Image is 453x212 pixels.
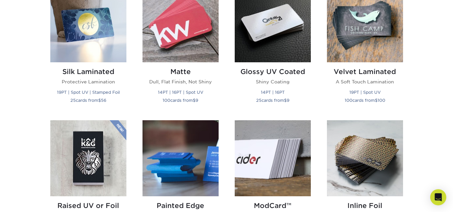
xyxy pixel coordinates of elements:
[143,78,219,85] p: Dull, Flat Finish, Not Shiny
[327,202,403,210] h2: Inline Foil
[327,68,403,76] h2: Velvet Laminated
[256,98,262,103] span: 25
[50,120,126,196] img: Raised UV or Foil Business Cards
[378,98,385,103] span: 100
[327,78,403,85] p: A Soft Touch Lamination
[349,90,381,95] small: 19PT | Spot UV
[327,120,403,196] img: Inline Foil Business Cards
[345,98,352,103] span: 100
[143,120,219,196] img: Painted Edge Business Cards
[70,98,76,103] span: 25
[50,68,126,76] h2: Silk Laminated
[110,120,126,140] img: New Product
[235,68,311,76] h2: Glossy UV Coated
[70,98,106,103] small: cards from
[193,98,195,103] span: $
[235,202,311,210] h2: ModCard™
[430,189,446,205] div: Open Intercom Messenger
[57,90,120,95] small: 19PT | Spot UV | Stamped Foil
[98,98,101,103] span: $
[50,202,126,210] h2: Raised UV or Foil
[287,98,289,103] span: 9
[256,98,289,103] small: cards from
[50,78,126,85] p: Protective Lamination
[143,68,219,76] h2: Matte
[235,78,311,85] p: Shiny Coating
[163,98,170,103] span: 100
[163,98,198,103] small: cards from
[261,90,285,95] small: 14PT | 16PT
[345,98,385,103] small: cards from
[143,202,219,210] h2: Painted Edge
[375,98,378,103] span: $
[158,90,203,95] small: 14PT | 16PT | Spot UV
[195,98,198,103] span: 9
[235,120,311,196] img: ModCard™ Business Cards
[284,98,287,103] span: $
[101,98,106,103] span: 56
